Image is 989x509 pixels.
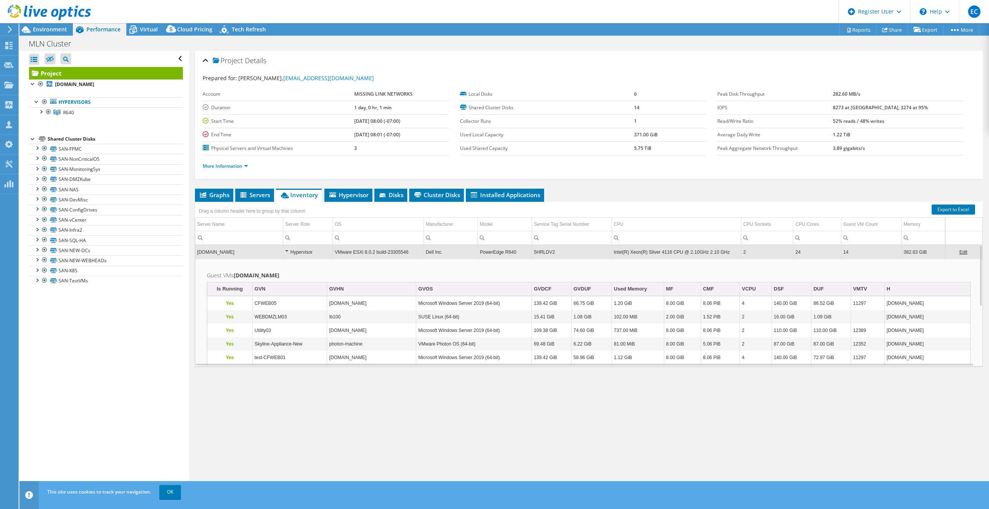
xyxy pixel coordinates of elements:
td: Column Memory, Filter cell [901,231,945,244]
td: Column GVDUF, Value 74.60 GiB [571,324,612,337]
td: Column OS, Value VMware ESXi 8.0.2 build-23305546 [333,245,424,259]
td: Column CPU, Filter cell [612,231,741,244]
a: SAN-NEW-DCs [29,245,183,255]
span: Installed Applications [470,191,540,199]
a: Export [908,24,944,36]
td: Column VMTV, Value 12352 [851,337,884,351]
td: Column GVN, Value test-CFWEB01 [252,351,327,365]
td: Column DSF, Value 140.00 GiB [772,297,811,310]
td: Column Manufacturer, Filter cell [424,231,478,244]
td: Column Server Role, Value Hypervisor [283,245,333,259]
td: Column VCPU, Value 2 [740,310,772,324]
div: CPU [614,220,624,229]
span: Project [213,57,243,65]
td: Server Name Column [195,218,283,231]
label: IOPS [717,104,833,112]
span: Cloud Pricing [177,26,212,33]
div: Server Name [197,220,225,229]
td: Column GVOS, Value Microsoft Windows Server 2019 (64-bit) [416,324,532,337]
b: 3.89 gigabits/s [833,145,865,151]
div: H [887,284,890,294]
td: Column Server Role, Filter cell [283,231,333,244]
td: OS Column [333,218,424,231]
span: Tech Refresh [232,26,266,33]
td: Manufacturer Column [424,218,478,231]
p: Yes [209,326,250,335]
p: Yes [209,339,250,349]
div: VMTV [853,284,867,294]
td: Column H, Value mlnvmhost09.mln.missinglink.net [884,297,970,310]
a: SAN-ConfigDrives [29,205,183,215]
td: Column Manufacturer, Value Dell Inc. [424,245,478,259]
td: Column VMTV, Value 11297 [851,351,884,365]
td: Column CMF, Value 5.06 PiB [701,337,739,351]
div: GVN [255,284,265,294]
td: Column CPU Sockets, Value 2 [741,245,793,259]
b: 1.22 TiB [833,131,850,138]
td: DSF Column [772,282,811,296]
td: Column GVDUF, Value 1.08 GiB [571,310,612,324]
b: [DATE] 08:01 (-07:00) [354,131,400,138]
td: Column CPU, Value Intel(R) Xeon(R) Silver 4116 CPU @ 2.10GHz 2.10 GHz [612,245,741,259]
b: 282.60 MB/s [833,91,860,97]
a: SAN-SQL-HA [29,235,183,245]
div: OS [335,220,341,229]
div: Hypervisor [285,248,331,257]
label: Average Daily Write [717,131,833,139]
td: Column MF, Value 8.00 GiB [664,297,701,310]
div: Data grid [195,202,983,366]
td: GVOS Column [416,282,532,296]
td: Column CPU Cores, Value 24 [793,245,841,259]
td: Column CMF, Value 1.52 PiB [701,310,739,324]
b: 1 [634,118,637,124]
td: Column CPU Cores, Filter cell [793,231,841,244]
td: Column GVDCF, Value 15.41 GiB [532,310,571,324]
td: Column VMTV, Value [851,310,884,324]
b: 52% reads / 48% writes [833,118,884,124]
td: Column Memory, Value 382.63 GiB [901,245,945,259]
td: Column CMF, Value 8.06 PiB [701,324,739,337]
span: This site uses cookies to track your navigation. [47,488,151,495]
div: Drag a column header here to group by that column [197,206,307,217]
td: GVHN Column [327,282,416,296]
td: Column OS, Filter cell [333,231,424,244]
a: SAN-NAS [29,184,183,194]
b: 8273 at [GEOGRAPHIC_DATA], 3274 at 95% [833,104,928,111]
a: SAN-NEW-WEBHEADs [29,255,183,265]
a: Hypervisors [29,97,183,107]
div: GVOS [418,284,433,294]
a: Reports [839,24,877,36]
label: Account [203,90,354,98]
td: Column CMF, Value 8.06 PiB [701,351,739,365]
label: Shared Cluster Disks [460,104,634,112]
a: Edit [959,249,967,255]
td: Column GVN, Value Skyline-Appliance-New [252,337,327,351]
div: Model [480,220,493,229]
span: Environment [33,26,67,33]
td: Column MF, Value 8.00 GiB [664,324,701,337]
td: Service Tag Serial Number Column [532,218,612,231]
a: More [943,24,979,36]
td: Column H, Value mlnvmhost09.mln.missinglink.net [884,310,970,324]
label: Physical Servers and Virtual Machines [203,144,354,152]
td: Column GVDCF, Value 139.42 GiB [532,351,571,365]
label: Collector Runs [460,117,634,125]
a: SAN-Infra2 [29,225,183,235]
div: CPU Cores [795,220,819,229]
p: Yes [209,299,250,308]
h2: Guest VMs [207,271,971,280]
b: 5.75 TiB [634,145,651,151]
td: Column VCPU, Value 2 [740,324,772,337]
td: CPU Sockets Column [741,218,793,231]
div: VCPU [742,284,756,294]
td: Column Used Memory, Value 1.20 GiB [612,297,664,310]
td: Column H, Value mlnvmhost09.mln.missinglink.net [884,324,970,337]
td: Column DUF, Value 110.00 GiB [811,324,851,337]
td: Column GVOS, Value Microsoft Windows Server 2019 (64-bit) [416,351,532,365]
td: Column GVHN, Value CFWEB05.mln.missinglink.net [327,297,416,310]
td: Column GVHN, Value lb100 [327,310,416,324]
div: Guest VM Count [843,220,878,229]
td: Column VMTV, Value 12389 [851,324,884,337]
td: Column DSF, Value 140.00 GiB [772,351,811,365]
td: Column GVN, Value WEBDMZLM03 [252,310,327,324]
